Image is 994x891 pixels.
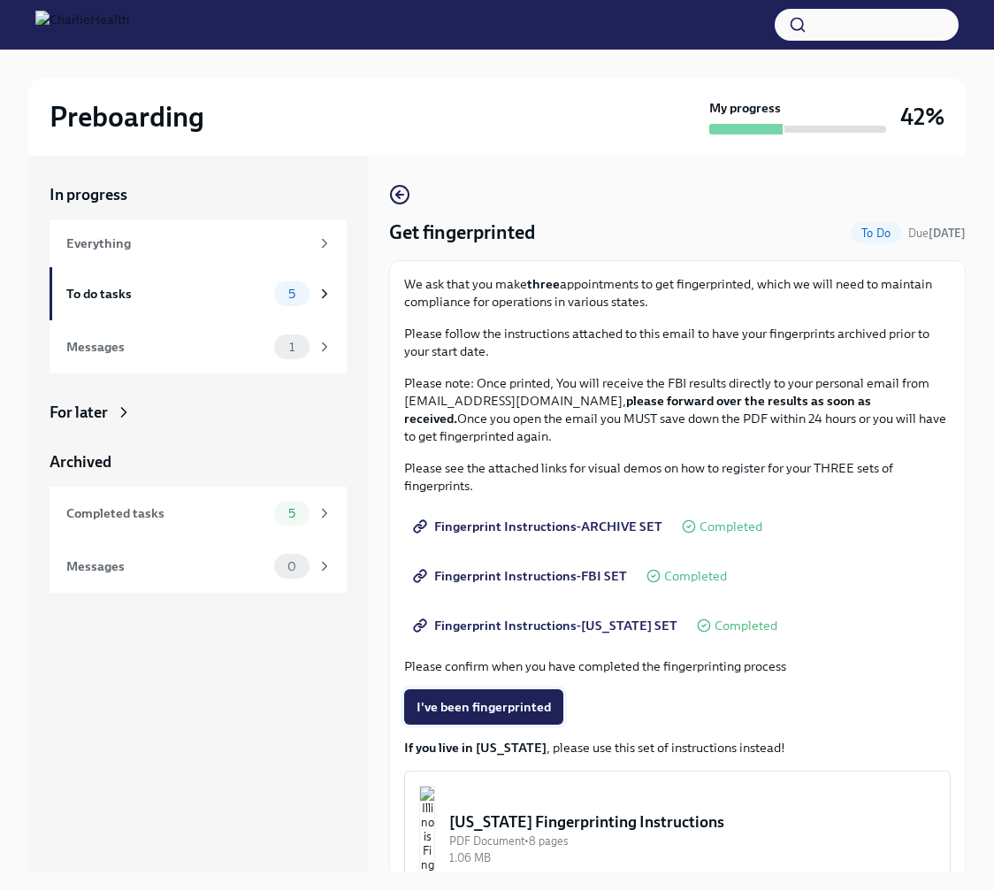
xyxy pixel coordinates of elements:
[277,560,307,573] span: 0
[929,227,966,240] strong: [DATE]
[404,689,563,725] button: I've been fingerprinted
[404,374,951,445] p: Please note: Once printed, You will receive the FBI results directly to your personal email from ...
[709,99,781,117] strong: My progress
[404,275,951,311] p: We ask that you make appointments to get fingerprinted, which we will need to maintain compliance...
[851,227,901,240] span: To Do
[389,219,535,246] h4: Get fingerprinted
[417,567,627,585] span: Fingerprint Instructions-FBI SET
[50,219,347,267] a: Everything
[404,739,951,757] p: , please use this set of instructions instead!
[66,337,267,357] div: Messages
[417,617,677,634] span: Fingerprint Instructions-[US_STATE] SET
[700,520,762,534] span: Completed
[66,503,267,523] div: Completed tasks
[404,558,639,594] a: Fingerprint Instructions-FBI SET
[50,267,347,320] a: To do tasks5
[449,849,936,866] div: 1.06 MB
[417,518,662,535] span: Fingerprint Instructions-ARCHIVE SET
[715,619,777,633] span: Completed
[404,459,951,495] p: Please see the attached links for visual demos on how to register for your THREE sets of fingerpr...
[404,608,690,643] a: Fingerprint Instructions-[US_STATE] SET
[449,811,936,833] div: [US_STATE] Fingerprinting Instructions
[404,740,547,756] strong: If you live in [US_STATE]
[404,325,951,360] p: Please follow the instructions attached to this email to have your fingerprints archived prior to...
[908,227,966,240] span: Due
[66,234,310,253] div: Everything
[908,225,966,242] span: August 20th, 2025 08:00
[50,540,347,593] a: Messages0
[50,99,204,134] h2: Preboarding
[50,184,347,205] a: In progress
[66,284,267,303] div: To do tasks
[527,276,560,292] strong: three
[279,341,305,354] span: 1
[278,288,306,301] span: 5
[449,833,936,849] div: PDF Document • 8 pages
[664,570,727,583] span: Completed
[50,402,108,423] div: For later
[404,657,951,675] p: Please confirm when you have completed the fingerprinting process
[50,402,347,423] a: For later
[417,698,551,716] span: I've been fingerprinted
[900,101,944,133] h3: 42%
[278,507,306,520] span: 5
[66,557,267,576] div: Messages
[404,393,871,426] strong: please forward over the results as soon as received.
[50,451,347,472] a: Archived
[50,320,347,373] a: Messages1
[404,509,675,544] a: Fingerprint Instructions-ARCHIVE SET
[35,11,129,39] img: CharlieHealth
[50,487,347,540] a: Completed tasks5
